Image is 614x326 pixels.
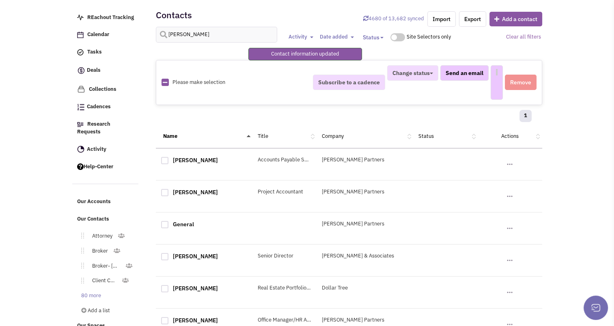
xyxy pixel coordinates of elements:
img: Move.png [77,248,84,253]
div: [PERSON_NAME] Partners [317,220,413,228]
p: Contact information updated [271,50,339,58]
div: [PERSON_NAME] Partners [317,156,413,164]
span: Calendar [87,31,109,38]
img: Move.png [77,263,84,268]
img: help.png [77,163,84,170]
button: Date added [317,33,356,41]
a: Collections [73,81,139,97]
a: Activity [73,142,139,157]
a: [PERSON_NAME] [173,157,218,164]
a: Help-Center [73,159,139,175]
a: [PERSON_NAME] [173,317,218,324]
a: Name [163,133,177,139]
button: Send an email [440,65,489,81]
span: Activity [288,33,307,40]
a: Our Contacts [73,212,139,227]
img: icon-collection-lavender.png [77,85,85,93]
div: [PERSON_NAME] & Associates [317,252,413,260]
a: Title [258,133,268,139]
img: Cadences_logo.png [77,104,84,110]
a: Deals [73,62,139,79]
span: Tasks [87,49,102,56]
div: Dollar Tree [317,284,413,292]
a: Broker- [GEOGRAPHIC_DATA] [84,260,125,272]
span: Status [362,34,379,41]
a: Cadences [73,99,139,115]
img: Move.png [77,278,84,283]
a: Broker [84,245,113,257]
a: Research Requests [73,117,139,140]
span: Collections [89,86,116,92]
img: icon-tasks.png [77,49,84,56]
a: Export [459,11,486,27]
img: Research.png [77,122,84,127]
span: Activity [87,146,106,152]
div: Project Accountant [252,188,317,196]
button: Activity [286,33,316,41]
span: Research Requests [77,120,110,135]
button: Add a contact [489,12,542,26]
input: Search contacts [156,27,278,43]
a: General [173,221,194,228]
a: Import [427,11,456,27]
a: [PERSON_NAME] [173,285,218,292]
img: Calendar.png [77,32,84,38]
div: Senior Director [252,252,317,260]
button: Status [358,30,388,45]
a: Client Contact [84,275,122,287]
h2: Contacts [156,11,192,19]
img: Activity.png [77,146,84,153]
img: icon-deals.svg [77,66,85,75]
span: REachout Tracking [87,14,134,21]
img: Rectangle.png [162,79,169,86]
button: Remove [505,75,536,90]
a: 80 more [73,290,106,302]
div: [PERSON_NAME] Partners [317,188,413,196]
a: Our Accounts [73,194,139,210]
button: Subscribe to a cadence [313,75,385,90]
a: REachout Tracking [73,10,139,26]
a: Attorney [84,230,117,242]
span: Please make selection [172,79,225,86]
a: [PERSON_NAME] [173,189,218,196]
div: Site Selectors only [406,33,454,41]
a: [PERSON_NAME] [173,253,218,260]
a: Actions [501,133,519,139]
img: Move.png [77,233,84,238]
div: Accounts Payable Specialist [252,156,317,164]
a: Calendar [73,27,139,43]
a: Tasks [73,45,139,60]
div: [PERSON_NAME] Partners [317,316,413,324]
div: Real Estate Portfolio Manager [252,284,317,292]
a: Sync contacts with Retailsphere [363,15,424,22]
span: Our Accounts [77,198,111,205]
span: Date added [319,33,347,40]
span: Cadences [87,103,111,110]
a: Company [322,133,344,139]
a: 1 [519,110,532,122]
a: Status [418,133,434,139]
a: Clear all filters [506,33,541,40]
div: Office Manager/HR Administrator/Exeuctive Assistant [252,316,317,324]
a: Add a list [73,305,137,317]
span: Our Contacts [77,215,109,222]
